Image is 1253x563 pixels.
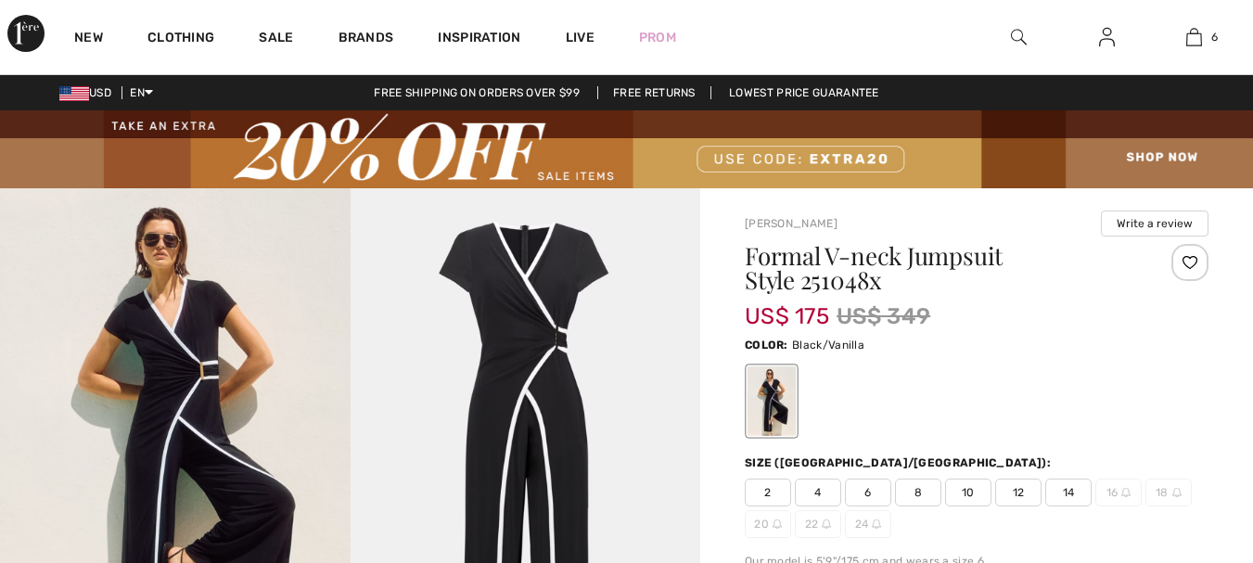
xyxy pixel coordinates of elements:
span: 6 [1211,29,1218,45]
img: ring-m.svg [773,519,782,529]
img: search the website [1011,26,1027,48]
a: Free shipping on orders over $99 [359,86,595,99]
img: ring-m.svg [872,519,881,529]
img: ring-m.svg [1121,488,1131,497]
a: Live [566,28,595,47]
button: Write a review [1101,211,1208,237]
iframe: Opens a widget where you can chat to one of our agents [1135,424,1234,470]
img: My Info [1099,26,1115,48]
span: Inspiration [438,30,520,49]
a: New [74,30,103,49]
span: 16 [1095,479,1142,506]
span: 4 [795,479,841,506]
span: 2 [745,479,791,506]
div: Black/Vanilla [748,367,796,437]
img: ring-m.svg [822,519,831,529]
span: 10 [945,479,991,506]
span: 12 [995,479,1042,506]
span: USD [59,86,119,99]
img: US Dollar [59,86,89,101]
span: Color: [745,339,788,352]
img: ring-m.svg [1172,488,1182,497]
span: US$ 175 [745,285,829,329]
a: 6 [1151,26,1237,48]
span: 22 [795,510,841,538]
span: 24 [845,510,891,538]
div: Size ([GEOGRAPHIC_DATA]/[GEOGRAPHIC_DATA]): [745,454,1055,471]
a: Brands [339,30,394,49]
a: [PERSON_NAME] [745,217,837,230]
span: 6 [845,479,891,506]
span: 8 [895,479,941,506]
a: Sale [259,30,293,49]
a: Free Returns [597,86,711,99]
img: My Bag [1186,26,1202,48]
span: 20 [745,510,791,538]
img: 1ère Avenue [7,15,45,52]
span: 18 [1145,479,1192,506]
a: Clothing [147,30,214,49]
span: US$ 349 [837,300,930,333]
a: Prom [639,28,676,47]
a: Sign In [1084,26,1130,49]
span: Black/Vanilla [792,339,864,352]
span: EN [130,86,153,99]
a: Lowest Price Guarantee [714,86,894,99]
h1: Formal V-neck Jumpsuit Style 251048x [745,244,1132,292]
span: 14 [1045,479,1092,506]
